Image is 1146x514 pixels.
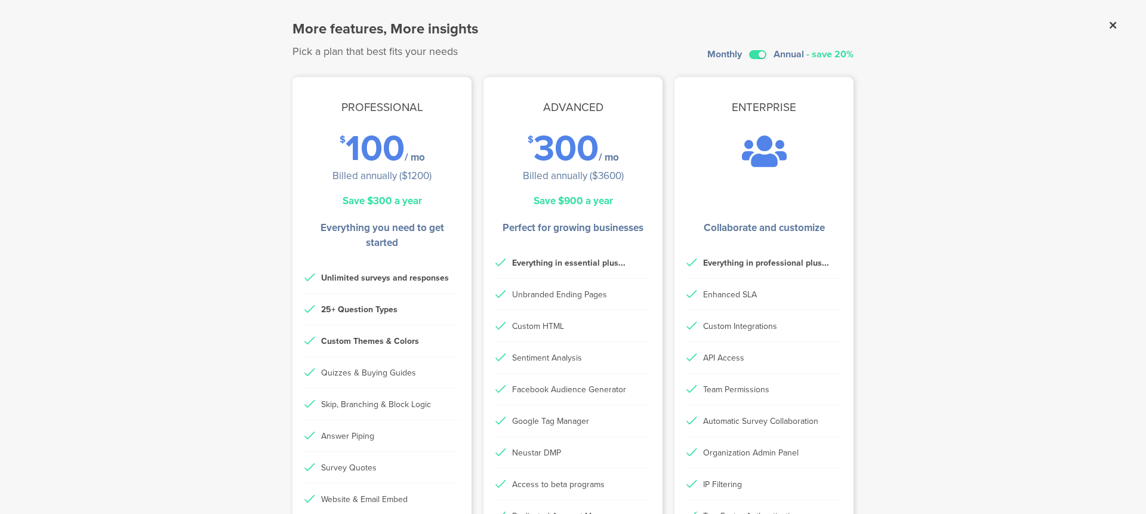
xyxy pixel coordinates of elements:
div: Save $900 a year [483,193,663,208]
div: / mo [599,152,619,162]
div: Everything in essential plus... [512,257,626,269]
div: Organization Admin Panel [703,447,799,459]
div: Annual [774,50,804,59]
div: Google Tag Manager [512,415,589,427]
li: Collaborate and customize [704,220,825,235]
div: Website & Email Embed [321,493,408,506]
div: Custom Themes & Colors [321,335,419,347]
div: More features, More insights [292,18,478,39]
div: Team Permissions [703,383,769,396]
div: Access to beta programs [512,478,605,491]
div: Unbranded Ending Pages [512,288,607,301]
div: Pick a plan that best fits your needs [292,44,478,59]
div: Everything in professional plus... [703,257,829,269]
div: $ [528,134,534,162]
div: Advanced [483,80,663,134]
div: Custom Integrations [703,320,777,333]
div: $ [340,134,346,162]
div: Enterprise [674,80,854,134]
div: Professional [292,80,472,134]
div: 25+ Question Types [321,303,398,316]
div: Custom HTML [512,320,564,333]
div: IP Filtering [703,478,742,491]
div: Enhanced SLA [703,288,757,301]
div: Automatic Survey Collaboration [703,415,818,427]
div: API Access [703,352,744,364]
div: Neustar DMP [512,447,561,459]
div: Unlimited surveys and responses [321,272,449,284]
div: 300 [534,134,599,162]
div: Billed annually ($1200) [332,168,432,183]
div: Answer Piping [321,430,374,442]
div: Billed annually ($3600) [523,168,624,183]
div: / mo [405,152,425,162]
div: Quizzes & Buying Guides [321,367,416,379]
div: Facebook Audience Generator [512,383,626,396]
div: Save $300 a year [292,193,472,208]
div: Monthly [707,50,742,59]
div: Skip, Branching & Block Logic [321,398,431,411]
div: Survey Quotes [321,461,377,474]
div: Sentiment Analysis [512,352,582,364]
div: - save 20% [806,50,854,59]
div: 100 [346,134,405,162]
li: Everything you need to get started [310,220,454,250]
li: Perfect for growing businesses [503,220,643,235]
